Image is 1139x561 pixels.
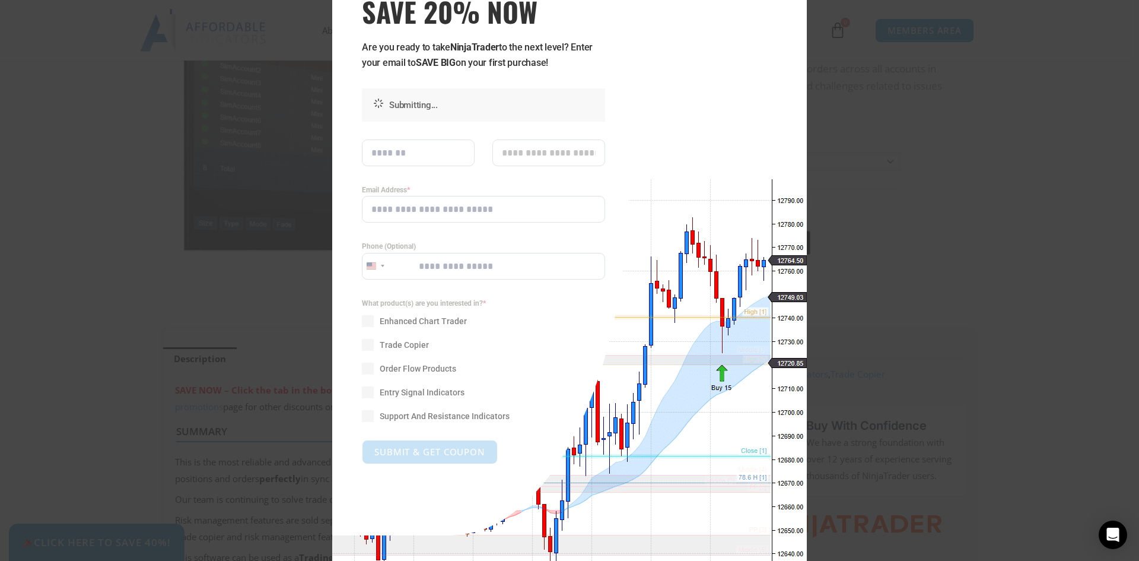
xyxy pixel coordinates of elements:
[362,40,605,71] p: Are you ready to take to the next level? Enter your email to on your first purchase!
[389,97,599,113] p: Submitting...
[450,42,499,53] strong: NinjaTrader
[1099,521,1127,549] div: Open Intercom Messenger
[416,57,456,68] strong: SAVE BIG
